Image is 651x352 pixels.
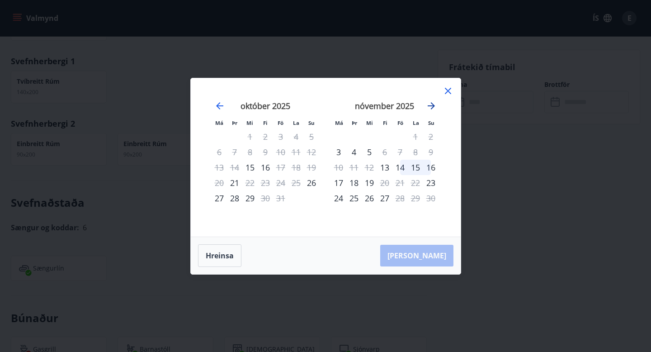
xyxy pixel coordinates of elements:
div: Aðeins útritun í boði [392,190,408,206]
td: sunnudagur, 16. nóvember 2025 [423,160,439,175]
td: Not available. laugardagur, 25. október 2025 [288,175,304,190]
td: miðvikudagur, 29. október 2025 [242,190,258,206]
td: Not available. föstudagur, 31. október 2025 [273,190,288,206]
small: Mi [246,119,253,126]
small: Fi [383,119,387,126]
td: Not available. sunnudagur, 19. október 2025 [304,160,319,175]
td: Not available. þriðjudagur, 14. október 2025 [227,160,242,175]
td: Not available. þriðjudagur, 11. nóvember 2025 [346,160,362,175]
td: Not available. fimmtudagur, 6. nóvember 2025 [377,144,392,160]
div: Aðeins innritun í boði [304,175,319,190]
small: Má [215,119,223,126]
td: mánudagur, 24. nóvember 2025 [331,190,346,206]
td: Not available. föstudagur, 7. nóvember 2025 [392,144,408,160]
div: 5 [362,144,377,160]
td: Not available. sunnudagur, 12. október 2025 [304,144,319,160]
td: sunnudagur, 23. nóvember 2025 [423,175,439,190]
td: þriðjudagur, 25. nóvember 2025 [346,190,362,206]
div: Aðeins innritun í boði [423,175,439,190]
div: 15 [408,160,423,175]
td: Not available. laugardagur, 18. október 2025 [288,160,304,175]
td: Not available. fimmtudagur, 20. nóvember 2025 [377,175,392,190]
small: Su [308,119,315,126]
td: Not available. mánudagur, 20. október 2025 [212,175,227,190]
div: 27 [212,190,227,206]
td: Not available. fimmtudagur, 9. október 2025 [258,144,273,160]
div: Aðeins innritun í boði [377,160,392,175]
td: Not available. laugardagur, 11. október 2025 [288,144,304,160]
div: 24 [331,190,346,206]
td: þriðjudagur, 4. nóvember 2025 [346,144,362,160]
td: miðvikudagur, 5. nóvember 2025 [362,144,377,160]
td: Not available. miðvikudagur, 12. nóvember 2025 [362,160,377,175]
td: Not available. sunnudagur, 2. nóvember 2025 [423,129,439,144]
div: 17 [331,175,346,190]
td: Not available. laugardagur, 8. nóvember 2025 [408,144,423,160]
td: Not available. föstudagur, 17. október 2025 [273,160,288,175]
td: Not available. sunnudagur, 5. október 2025 [304,129,319,144]
div: 28 [227,190,242,206]
div: 4 [346,144,362,160]
button: Hreinsa [198,244,241,267]
td: Not available. föstudagur, 28. nóvember 2025 [392,190,408,206]
div: Aðeins útritun í boði [242,175,258,190]
td: þriðjudagur, 28. október 2025 [227,190,242,206]
td: fimmtudagur, 16. október 2025 [258,160,273,175]
td: fimmtudagur, 13. nóvember 2025 [377,160,392,175]
div: Aðeins innritun í boði [242,160,258,175]
div: Move forward to switch to the next month. [426,100,437,111]
td: þriðjudagur, 18. nóvember 2025 [346,175,362,190]
td: Not available. sunnudagur, 30. nóvember 2025 [423,190,439,206]
td: Not available. laugardagur, 29. nóvember 2025 [408,190,423,206]
td: mánudagur, 3. nóvember 2025 [331,144,346,160]
small: Fö [397,119,403,126]
small: Þr [232,119,237,126]
div: 26 [362,190,377,206]
td: Not available. föstudagur, 3. október 2025 [273,129,288,144]
div: 25 [346,190,362,206]
div: Calendar [202,89,450,226]
td: laugardagur, 15. nóvember 2025 [408,160,423,175]
td: þriðjudagur, 21. október 2025 [227,175,242,190]
div: Aðeins útritun í boði [258,190,273,206]
td: Not available. fimmtudagur, 23. október 2025 [258,175,273,190]
div: 16 [258,160,273,175]
small: Su [428,119,434,126]
td: Not available. fimmtudagur, 2. október 2025 [258,129,273,144]
small: Þr [352,119,357,126]
td: Not available. laugardagur, 1. nóvember 2025 [408,129,423,144]
div: 27 [377,190,392,206]
td: Not available. mánudagur, 6. október 2025 [212,144,227,160]
td: Not available. þriðjudagur, 7. október 2025 [227,144,242,160]
td: Not available. sunnudagur, 9. nóvember 2025 [423,144,439,160]
td: mánudagur, 17. nóvember 2025 [331,175,346,190]
div: Aðeins útritun í boði [377,144,392,160]
div: Aðeins útritun í boði [377,175,392,190]
td: miðvikudagur, 19. nóvember 2025 [362,175,377,190]
td: Not available. miðvikudagur, 1. október 2025 [242,129,258,144]
small: La [413,119,419,126]
small: Fö [278,119,283,126]
td: Not available. laugardagur, 22. nóvember 2025 [408,175,423,190]
td: fimmtudagur, 27. nóvember 2025 [377,190,392,206]
div: 29 [242,190,258,206]
td: Not available. mánudagur, 13. október 2025 [212,160,227,175]
div: 14 [392,160,408,175]
td: Not available. miðvikudagur, 8. október 2025 [242,144,258,160]
div: 16 [423,160,439,175]
div: 18 [346,175,362,190]
td: miðvikudagur, 26. nóvember 2025 [362,190,377,206]
td: mánudagur, 27. október 2025 [212,190,227,206]
td: Not available. föstudagur, 10. október 2025 [273,144,288,160]
td: sunnudagur, 26. október 2025 [304,175,319,190]
div: 19 [362,175,377,190]
div: Move backward to switch to the previous month. [214,100,225,111]
small: La [293,119,299,126]
td: Not available. mánudagur, 10. nóvember 2025 [331,160,346,175]
small: Má [335,119,343,126]
strong: október 2025 [241,100,290,111]
small: Mi [366,119,373,126]
td: Not available. laugardagur, 4. október 2025 [288,129,304,144]
strong: nóvember 2025 [355,100,414,111]
td: Not available. miðvikudagur, 22. október 2025 [242,175,258,190]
